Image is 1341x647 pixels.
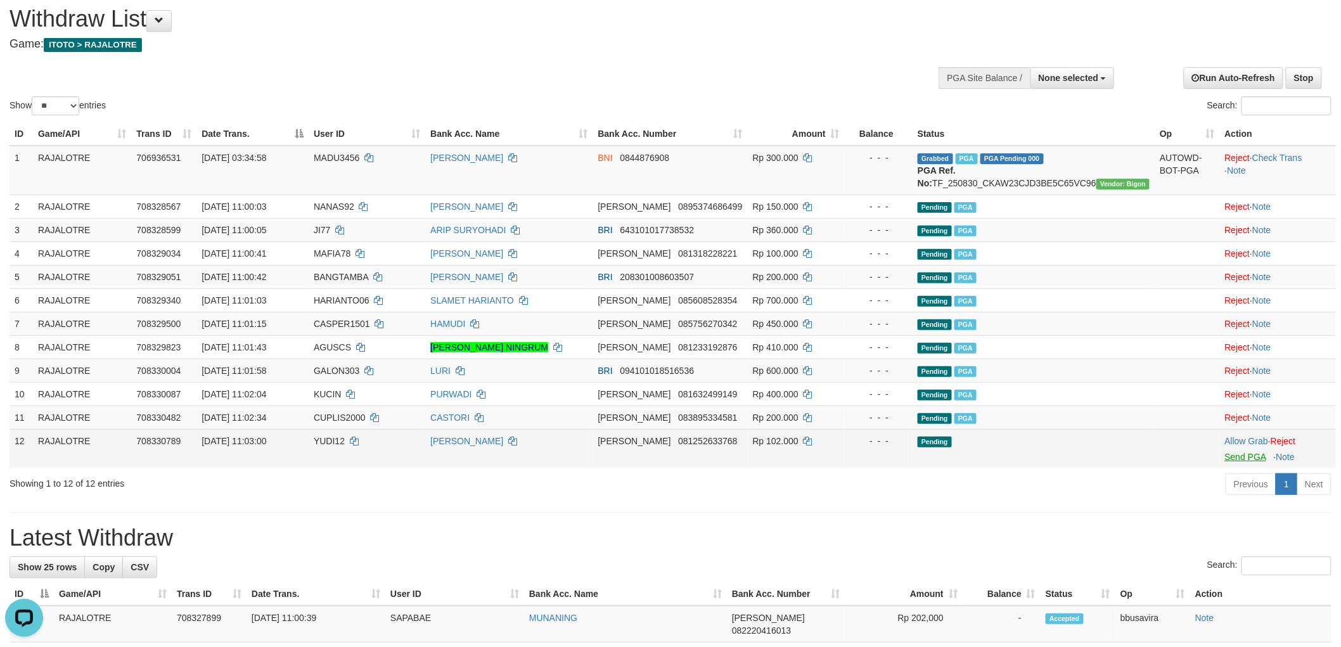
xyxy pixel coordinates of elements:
[1115,606,1190,643] td: bbusavira
[748,122,845,146] th: Amount: activate to sort column ascending
[136,342,181,352] span: 708329823
[136,436,181,446] span: 708330789
[385,606,524,643] td: SAPABAE
[753,342,799,352] span: Rp 410.000
[620,366,695,376] span: Copy 094101018516536 to clipboard
[196,122,309,146] th: Date Trans.: activate to sort column descending
[678,248,737,259] span: Copy 081318228221 to clipboard
[1225,153,1250,163] a: Reject
[753,295,799,305] span: Rp 700.000
[850,224,908,236] div: - - -
[10,38,882,51] h4: Game:
[33,195,131,218] td: RAJALOTRE
[1242,556,1331,575] input: Search:
[1225,452,1266,462] a: Send PGA
[1276,452,1295,462] a: Note
[845,122,913,146] th: Balance
[430,436,503,446] a: [PERSON_NAME]
[1252,389,1271,399] a: Note
[202,225,266,235] span: [DATE] 11:00:05
[314,153,359,163] span: MADU3456
[202,436,266,446] span: [DATE] 11:03:00
[918,390,952,400] span: Pending
[954,296,977,307] span: PGA
[753,202,799,212] span: Rp 150.000
[598,272,613,282] span: BRI
[10,312,33,335] td: 7
[954,343,977,354] span: PGA
[202,202,266,212] span: [DATE] 11:00:03
[753,319,799,329] span: Rp 450.000
[54,606,172,643] td: RAJALOTRE
[918,437,952,447] span: Pending
[963,606,1041,643] td: -
[202,366,266,376] span: [DATE] 11:01:58
[1252,153,1302,163] a: Check Trans
[314,202,354,212] span: NANAS92
[314,413,366,423] span: CUPLIS2000
[850,247,908,260] div: - - -
[918,202,952,213] span: Pending
[1220,195,1336,218] td: ·
[598,342,671,352] span: [PERSON_NAME]
[430,202,503,212] a: [PERSON_NAME]
[54,582,172,606] th: Game/API: activate to sort column ascending
[918,226,952,236] span: Pending
[1228,165,1247,176] a: Note
[529,613,577,623] a: MUNANING
[1225,342,1250,352] a: Reject
[598,436,671,446] span: [PERSON_NAME]
[753,153,799,163] span: Rp 300.000
[314,295,369,305] span: HARIANTO06
[678,319,737,329] span: Copy 085756270342 to clipboard
[10,96,106,115] label: Show entries
[753,436,799,446] span: Rp 102.000
[939,67,1030,89] div: PGA Site Balance /
[1252,319,1271,329] a: Note
[850,151,908,164] div: - - -
[1252,366,1271,376] a: Note
[18,562,77,572] span: Show 25 rows
[954,226,977,236] span: PGA
[1220,312,1336,335] td: ·
[954,390,977,400] span: PGA
[202,389,266,399] span: [DATE] 11:02:04
[10,265,33,288] td: 5
[136,225,181,235] span: 708328599
[10,122,33,146] th: ID
[1190,582,1331,606] th: Action
[33,382,131,406] td: RAJALOTRE
[918,165,956,188] b: PGA Ref. No:
[131,562,149,572] span: CSV
[10,6,882,32] h1: Withdraw List
[1271,436,1296,446] a: Reject
[10,335,33,359] td: 8
[314,342,351,352] span: AGUSCS
[1041,582,1115,606] th: Status: activate to sort column ascending
[1225,295,1250,305] a: Reject
[202,413,266,423] span: [DATE] 11:02:34
[10,382,33,406] td: 10
[430,248,503,259] a: [PERSON_NAME]
[202,342,266,352] span: [DATE] 11:01:43
[1252,272,1271,282] a: Note
[850,200,908,213] div: - - -
[850,317,908,330] div: - - -
[1225,389,1250,399] a: Reject
[10,195,33,218] td: 2
[753,248,799,259] span: Rp 100.000
[1096,179,1150,189] span: Vendor URL: https://checkout31.1velocity.biz
[1046,613,1084,624] span: Accepted
[954,319,977,330] span: PGA
[753,413,799,423] span: Rp 200.000
[1115,582,1190,606] th: Op: activate to sort column ascending
[84,556,123,578] a: Copy
[425,122,593,146] th: Bank Acc. Name: activate to sort column ascending
[1220,265,1336,288] td: ·
[247,606,385,643] td: [DATE] 11:00:39
[314,436,345,446] span: YUDI12
[1252,248,1271,259] a: Note
[918,343,952,354] span: Pending
[430,319,465,329] a: HAMUDI
[913,146,1155,195] td: TF_250830_CKAW23CJD3BE5C65VC96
